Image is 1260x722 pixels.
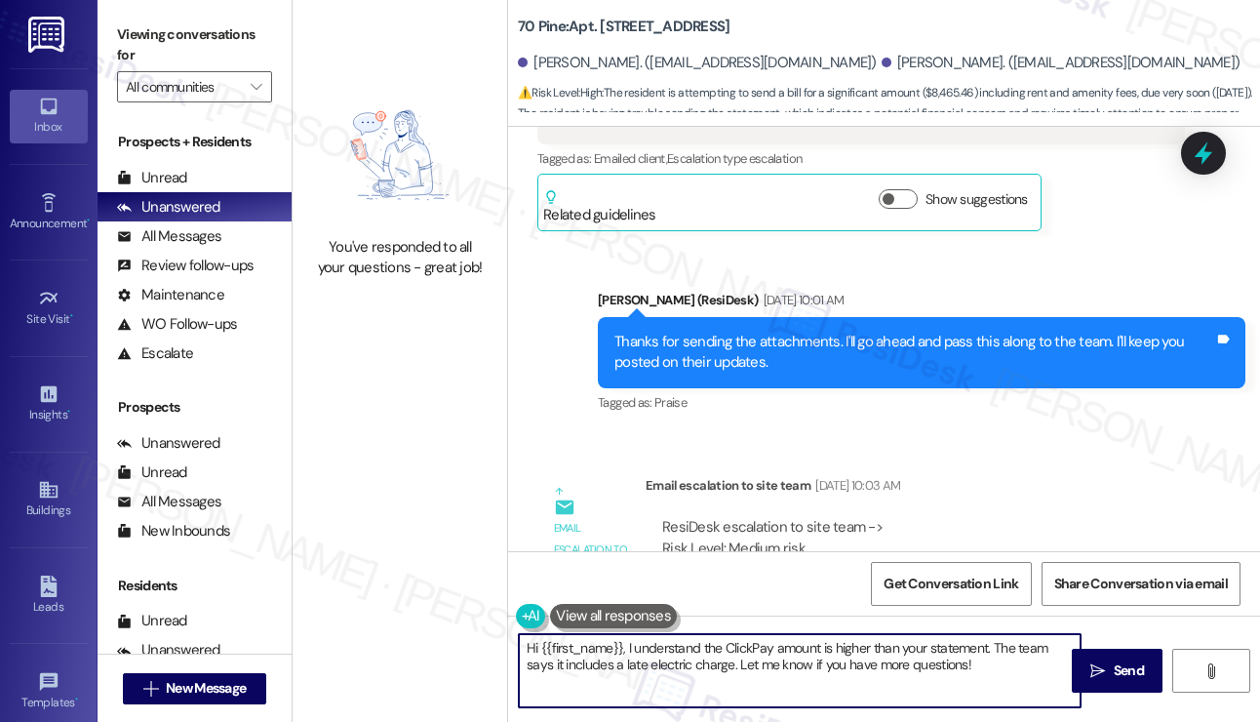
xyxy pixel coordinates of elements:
[117,168,187,188] div: Unread
[123,673,267,704] button: New Message
[166,678,246,699] span: New Message
[1203,663,1218,679] i: 
[314,237,486,279] div: You've responded to all your questions - great job!
[654,394,687,411] span: Praise
[518,17,729,37] b: 70 Pine: Apt. [STREET_ADDRESS]
[117,226,221,247] div: All Messages
[117,492,221,512] div: All Messages
[117,285,224,305] div: Maintenance
[117,314,237,335] div: WO Follow-ups
[925,189,1028,210] label: Show suggestions
[1114,661,1144,681] span: Send
[884,574,1018,594] span: Get Conversation Link
[1042,562,1240,606] button: Share Conversation via email
[1054,574,1228,594] span: Share Conversation via email
[519,634,1081,707] textarea: Hi {{first_name}}, I understand the ClickPay amount is higher than your statement. The team says ...
[98,576,292,596] div: Residents
[98,132,292,152] div: Prospects + Residents
[10,282,88,335] a: Site Visit •
[810,475,900,496] div: [DATE] 10:03 AM
[87,214,90,227] span: •
[662,517,1168,601] div: ResiDesk escalation to site team -> Risk Level: Medium risk Topics: Discrepancy in Clickpay and R...
[667,150,802,167] span: Escalation type escalation
[117,640,220,661] div: Unanswered
[117,462,187,483] div: Unread
[882,53,1240,73] div: [PERSON_NAME]. ([EMAIL_ADDRESS][DOMAIN_NAME])
[10,570,88,622] a: Leads
[143,681,158,697] i: 
[10,665,88,718] a: Templates •
[543,189,656,225] div: Related guidelines
[1090,663,1105,679] i: 
[67,405,70,419] span: •
[126,71,241,102] input: All communities
[598,388,1245,417] div: Tagged as:
[117,197,220,218] div: Unanswered
[646,475,1185,502] div: Email escalation to site team
[10,473,88,526] a: Buildings
[117,611,187,631] div: Unread
[871,562,1031,606] button: Get Conversation Link
[614,332,1214,374] div: Thanks for sending the attachments. I'll go ahead and pass this along to the team. I'll keep you ...
[10,90,88,142] a: Inbox
[117,256,254,276] div: Review follow-ups
[75,693,78,706] span: •
[1072,649,1162,693] button: Send
[314,83,486,227] img: empty-state
[70,309,73,323] span: •
[28,17,68,53] img: ResiDesk Logo
[554,518,630,581] div: Email escalation to site team
[117,433,220,454] div: Unanswered
[10,378,88,430] a: Insights •
[117,521,230,541] div: New Inbounds
[518,53,877,73] div: [PERSON_NAME]. ([EMAIL_ADDRESS][DOMAIN_NAME])
[594,150,667,167] span: Emailed client ,
[251,79,261,95] i: 
[759,290,845,310] div: [DATE] 10:01 AM
[598,290,1245,317] div: [PERSON_NAME] (ResiDesk)
[117,343,193,364] div: Escalate
[537,144,1185,173] div: Tagged as:
[518,85,602,100] strong: ⚠️ Risk Level: High
[98,397,292,418] div: Prospects
[117,20,272,71] label: Viewing conversations for
[518,83,1260,145] span: : The resident is attempting to send a bill for a significant amount ($8,465.46) including rent a...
